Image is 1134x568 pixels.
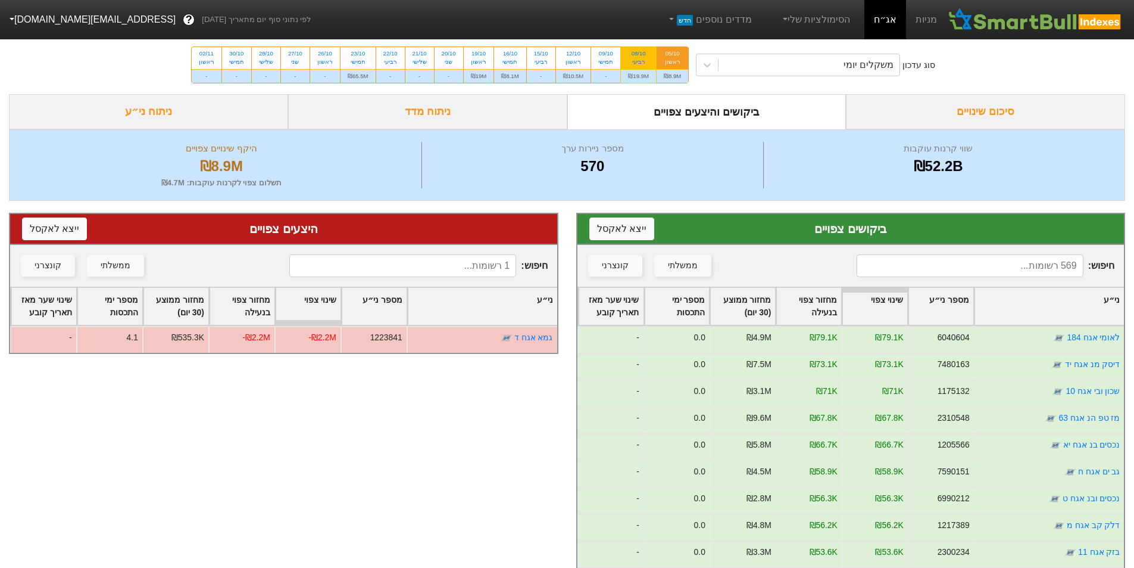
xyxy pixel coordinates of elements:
div: 0.0 [693,492,705,505]
div: ₪8.9M [657,69,688,83]
div: 21/10 [413,49,427,58]
div: ראשון [664,58,681,66]
div: 6040604 [937,331,969,344]
div: ₪73.1K [875,358,903,371]
div: Toggle SortBy [776,288,841,325]
div: ₪4.9M [746,331,771,344]
div: רביעי [383,58,398,66]
div: ₪67.8K [875,412,903,424]
a: גמא אגח ד [514,333,553,342]
div: ראשון [199,58,214,66]
a: בזק אגח 11 [1078,547,1120,557]
div: Toggle SortBy [77,288,142,325]
div: ראשון [471,58,487,66]
div: Toggle SortBy [408,288,557,325]
div: 20/10 [442,49,456,58]
div: - [435,69,463,83]
div: ₪4.5M [746,465,771,478]
button: ממשלתי [87,255,144,277]
div: ₪19.9M [621,69,656,83]
div: ממשלתי [668,259,698,272]
div: ₪56.2K [809,519,837,532]
div: - [577,380,643,406]
div: ₪3.3M [746,546,771,558]
div: 23/10 [348,49,368,58]
div: ₪53.6K [875,546,903,558]
input: 569 רשומות... [857,254,1083,277]
div: שני [442,58,456,66]
div: ₪71K [882,385,904,398]
div: ₪58.9K [809,465,837,478]
div: קונצרני [602,259,629,272]
a: מז טפ הנ אגח 63 [1058,413,1120,423]
div: חמישי [501,58,518,66]
img: tase link [1051,359,1063,371]
div: 6990212 [937,492,969,505]
span: חיפוש : [289,254,547,277]
div: ₪67.8K [809,412,837,424]
div: 1217389 [937,519,969,532]
div: ₪79.1K [809,331,837,344]
img: tase link [1045,412,1057,424]
div: היצעים צפויים [22,220,545,238]
div: 0.0 [693,465,705,478]
div: ממשלתי [101,259,130,272]
div: - [577,353,643,380]
div: ₪66.7K [875,439,903,451]
div: 15/10 [534,49,548,58]
div: ₪58.9K [875,465,903,478]
div: ₪9.6M [746,412,771,424]
div: - [577,487,643,514]
div: ₪65.5M [340,69,376,83]
div: סוג עדכון [902,59,935,72]
div: 02/11 [199,49,214,58]
div: קונצרני [35,259,61,272]
button: קונצרני [21,255,75,277]
div: רביעי [534,58,548,66]
div: Toggle SortBy [842,288,907,325]
div: 27/10 [288,49,302,58]
div: ₪56.2K [875,519,903,532]
div: 7480163 [937,358,969,371]
div: - [577,541,643,567]
div: ניתוח ני״ע [9,94,288,129]
div: 570 [425,156,761,177]
div: ניתוח מדד [288,94,567,129]
div: 22/10 [383,49,398,58]
div: Toggle SortBy [342,288,407,325]
div: 26/10 [317,49,333,58]
img: tase link [1053,332,1065,344]
div: - [252,69,280,83]
a: דלק קב אגח מ [1066,520,1120,530]
div: -₪2.2M [242,331,270,344]
div: 0.0 [693,439,705,451]
input: 1 רשומות... [289,254,516,277]
div: ₪535.3K [171,331,204,344]
div: 30/10 [229,49,244,58]
div: ₪71K [816,385,838,398]
div: 0.0 [693,385,705,398]
a: הסימולציות שלי [776,8,855,32]
div: 16/10 [501,49,518,58]
span: חדש [677,15,693,26]
div: 0.0 [693,331,705,344]
div: 19/10 [471,49,487,58]
div: 7590151 [937,465,969,478]
div: היקף שינויים צפויים [24,142,418,156]
div: 28/10 [259,49,273,58]
div: חמישי [229,58,244,66]
img: tase link [1048,493,1060,505]
div: ראשון [563,58,584,66]
button: ייצא לאקסל [589,218,654,240]
div: Toggle SortBy [276,288,340,325]
div: - [577,514,643,541]
div: - [310,69,340,83]
div: - [577,326,643,353]
a: נכסים ובנ אגח ט [1062,493,1120,503]
div: ₪4.8M [746,519,771,532]
img: tase link [1064,547,1076,558]
div: 1205566 [937,439,969,451]
div: ₪2.8M [746,492,771,505]
button: קונצרני [588,255,642,277]
div: - [281,69,310,83]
